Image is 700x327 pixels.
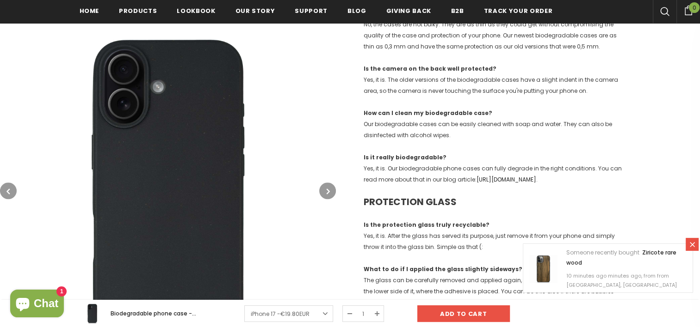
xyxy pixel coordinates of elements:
[676,4,700,15] a: 0
[484,6,552,15] span: Track your order
[566,248,639,256] span: Someone recently bought
[477,176,536,183] a: [URL][DOMAIN_NAME]
[364,153,446,161] strong: Is it really biodegradable?
[364,195,457,208] strong: PROTECTION GLASS
[364,8,627,52] p: No, the cases are not bulky. They are as thin as they could get without compromising the quality ...
[7,290,67,320] inbox-online-store-chat: Shopify online store chat
[244,305,333,322] a: iPhone 17 -€19.80EUR
[364,265,522,273] strong: What to do if I applied the glass slightly sideways?
[566,272,677,289] span: 10 minutes ago minutes ago, from from [GEOGRAPHIC_DATA], [GEOGRAPHIC_DATA]
[364,109,492,117] strong: How can I clean my biodegradable case?
[80,6,99,15] span: Home
[364,108,627,141] p: Our biodegradable cases can be easily cleaned with soap and water. They can also be disinfected w...
[295,6,328,15] span: support
[364,221,489,229] strong: Is the protection glass truly recyclable?
[280,310,310,318] span: €19.80EUR
[235,6,275,15] span: Our Story
[364,232,615,251] span: Yes, it is. After the glass has served its purpose, just remove it from your phone and simply thr...
[689,2,700,13] span: 0
[364,152,627,185] p: Yes, it is. Our biodegradable phone cases can fully degrade in the right conditions. You can read...
[119,6,157,15] span: Products
[364,63,627,97] p: Yes, it is. The older versions of the biodegradable cases have a slight indent in the camera area...
[451,6,464,15] span: B2B
[417,305,510,322] input: Add to cart
[364,65,496,73] strong: Is the camera on the back well protected?
[347,6,366,15] span: Blog
[364,276,620,306] span: The glass can be carefully removed and applied again, just make sure you're not touching the lowe...
[177,6,215,15] span: Lookbook
[386,6,431,15] span: Giving back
